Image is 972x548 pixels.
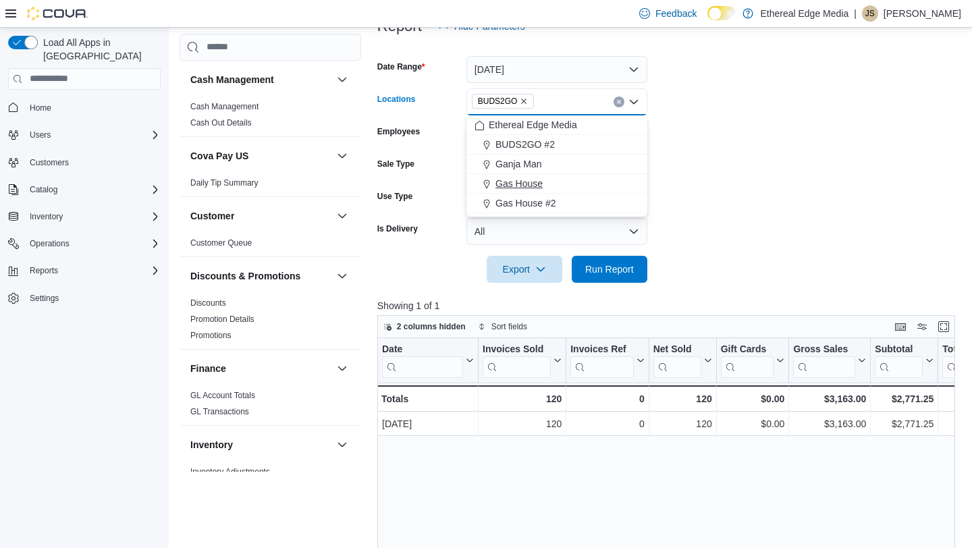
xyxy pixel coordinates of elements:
span: Inventory [30,211,63,222]
button: Net Sold [653,343,711,377]
a: Cash Out Details [190,118,252,128]
a: GL Transactions [190,407,249,416]
div: Invoices Ref [570,343,633,377]
button: Catalog [3,180,166,199]
h3: Discounts & Promotions [190,269,300,283]
input: Dark Mode [707,6,736,20]
div: Gross Sales [793,343,855,356]
label: Is Delivery [377,223,418,234]
img: Cova [27,7,88,20]
button: Gross Sales [793,343,866,377]
button: Customer [190,209,331,223]
button: Cash Management [190,73,331,86]
div: Net Sold [653,343,701,356]
a: Customer Queue [190,238,252,248]
label: Date Range [377,61,425,72]
button: Gift Cards [720,343,784,377]
button: Gas House #2 [466,194,647,213]
div: $0.00 [721,416,785,432]
span: Gas House #2 [495,196,556,210]
button: Finance [190,362,331,375]
p: Ethereal Edge Media [760,5,848,22]
button: Display options [914,319,930,335]
button: Users [3,126,166,144]
span: Reports [24,263,161,279]
span: Operations [30,238,70,249]
button: Catalog [24,182,63,198]
div: Customer [180,235,361,256]
button: Cova Pay US [334,148,350,164]
button: Cash Management [334,72,350,88]
a: Inventory Adjustments [190,467,270,476]
span: 2 columns hidden [397,321,466,332]
span: Inventory Adjustments [190,466,270,477]
button: Export [487,256,562,283]
div: Net Sold [653,343,701,377]
span: Ganja Man [495,157,541,171]
span: Home [30,103,51,113]
a: Daily Tip Summary [190,178,259,188]
label: Sale Type [377,159,414,169]
button: Reports [24,263,63,279]
button: Customers [3,153,166,172]
div: Invoices Ref [570,343,633,356]
a: Discounts [190,298,226,308]
span: Feedback [655,7,697,20]
div: $2,771.25 [875,416,934,432]
button: Operations [3,234,166,253]
span: Sort fields [491,321,527,332]
span: Customers [24,154,161,171]
button: Invoices Sold [483,343,562,377]
button: Operations [24,236,75,252]
div: Subtotal [875,343,923,356]
span: Discounts [190,298,226,308]
div: 120 [483,391,562,407]
div: Date [382,343,463,356]
button: Clear input [614,97,624,107]
div: Totals [381,391,474,407]
span: Export [495,256,554,283]
button: Gas House [466,174,647,194]
span: Catalog [30,184,57,195]
span: JS [865,5,875,22]
div: $3,163.00 [793,416,866,432]
span: Customers [30,157,69,168]
span: Promotion Details [190,314,254,325]
button: Enter fullscreen [936,319,952,335]
div: Finance [180,387,361,425]
span: Catalog [24,182,161,198]
span: Settings [24,290,161,306]
div: 0 [570,391,644,407]
button: Ganja Man [466,155,647,174]
span: Reports [30,265,58,276]
button: Inventory [334,437,350,453]
div: $3,163.00 [793,391,866,407]
button: BUDS2GO #2 [466,135,647,155]
a: Customers [24,155,74,171]
a: Promotions [190,331,232,340]
button: 2 columns hidden [378,319,471,335]
div: 120 [653,391,711,407]
h3: Customer [190,209,234,223]
div: Discounts & Promotions [180,295,361,349]
span: Cash Management [190,101,259,112]
button: Date [382,343,474,377]
span: Settings [30,293,59,304]
button: Customer [334,208,350,224]
button: Discounts & Promotions [334,268,350,284]
div: Subtotal [875,343,923,377]
div: Invoices Sold [483,343,551,377]
h3: Cash Management [190,73,274,86]
div: 120 [483,416,562,432]
span: Inventory [24,209,161,225]
label: Employees [377,126,420,137]
button: Home [3,98,166,117]
p: Showing 1 of 1 [377,299,961,312]
span: Dark Mode [707,20,708,21]
a: Promotion Details [190,314,254,324]
button: Discounts & Promotions [190,269,331,283]
h3: Finance [190,362,226,375]
span: Operations [24,236,161,252]
div: Gift Cards [720,343,774,356]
